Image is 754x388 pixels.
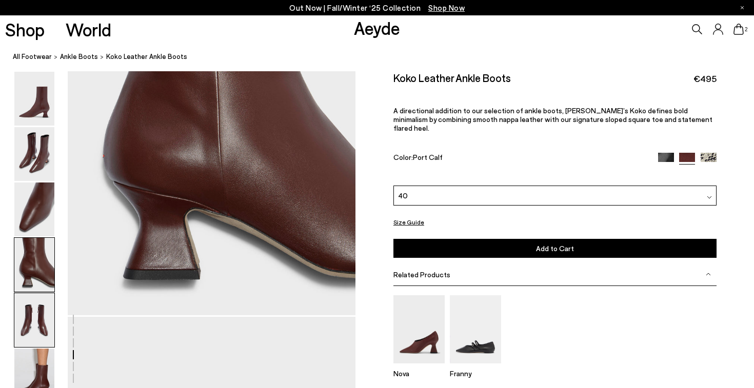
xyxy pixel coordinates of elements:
[428,3,465,12] span: Navigate to /collections/new-in
[13,43,754,71] nav: breadcrumb
[450,356,501,378] a: Franny Double-Strap Flats Franny
[393,356,445,378] a: Nova Leather Pointed Pumps Nova
[13,51,52,62] a: All Footwear
[744,27,749,32] span: 2
[60,52,98,60] span: ankle boots
[14,127,54,181] img: Koko Leather Ankle Boots - Image 2
[393,106,717,132] p: A directional addition to our selection of ankle boots, [PERSON_NAME]’s Koko defines bold minimal...
[14,182,54,236] img: Koko Leather Ankle Boots - Image 3
[393,71,511,84] h2: Koko Leather Ankle Boots
[14,293,54,347] img: Koko Leather Ankle Boots - Image 5
[289,2,465,14] p: Out Now | Fall/Winter ‘25 Collection
[733,24,744,35] a: 2
[393,369,445,378] p: Nova
[14,72,54,126] img: Koko Leather Ankle Boots - Image 1
[450,295,501,363] img: Franny Double-Strap Flats
[536,244,574,253] span: Add to Cart
[393,295,445,363] img: Nova Leather Pointed Pumps
[693,72,717,85] span: €495
[393,153,648,165] div: Color:
[393,239,717,258] button: Add to Cart
[66,21,111,38] a: World
[450,369,501,378] p: Franny
[393,270,450,279] span: Related Products
[106,51,187,62] span: Koko Leather Ankle Boots
[413,153,443,161] span: Port Calf
[5,21,45,38] a: Shop
[707,195,712,200] img: svg%3E
[354,17,400,38] a: Aeyde
[398,190,408,201] span: 40
[393,216,424,229] button: Size Guide
[60,51,98,62] a: ankle boots
[706,272,711,277] img: svg%3E
[14,238,54,292] img: Koko Leather Ankle Boots - Image 4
